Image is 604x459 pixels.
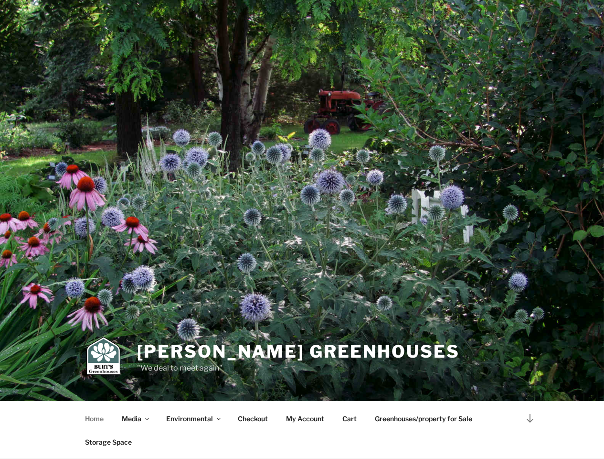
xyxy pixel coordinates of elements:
a: Home [77,407,112,430]
p: "We deal to meet again" [137,362,460,374]
a: Storage Space [77,430,140,454]
img: Burt's Greenhouses [86,337,120,375]
a: Environmental [158,407,228,430]
a: Cart [334,407,365,430]
a: Checkout [230,407,276,430]
a: My Account [278,407,333,430]
nav: Top Menu [77,407,528,454]
a: [PERSON_NAME] Greenhouses [137,341,460,362]
a: Media [114,407,157,430]
a: Greenhouses/property for Sale [367,407,481,430]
